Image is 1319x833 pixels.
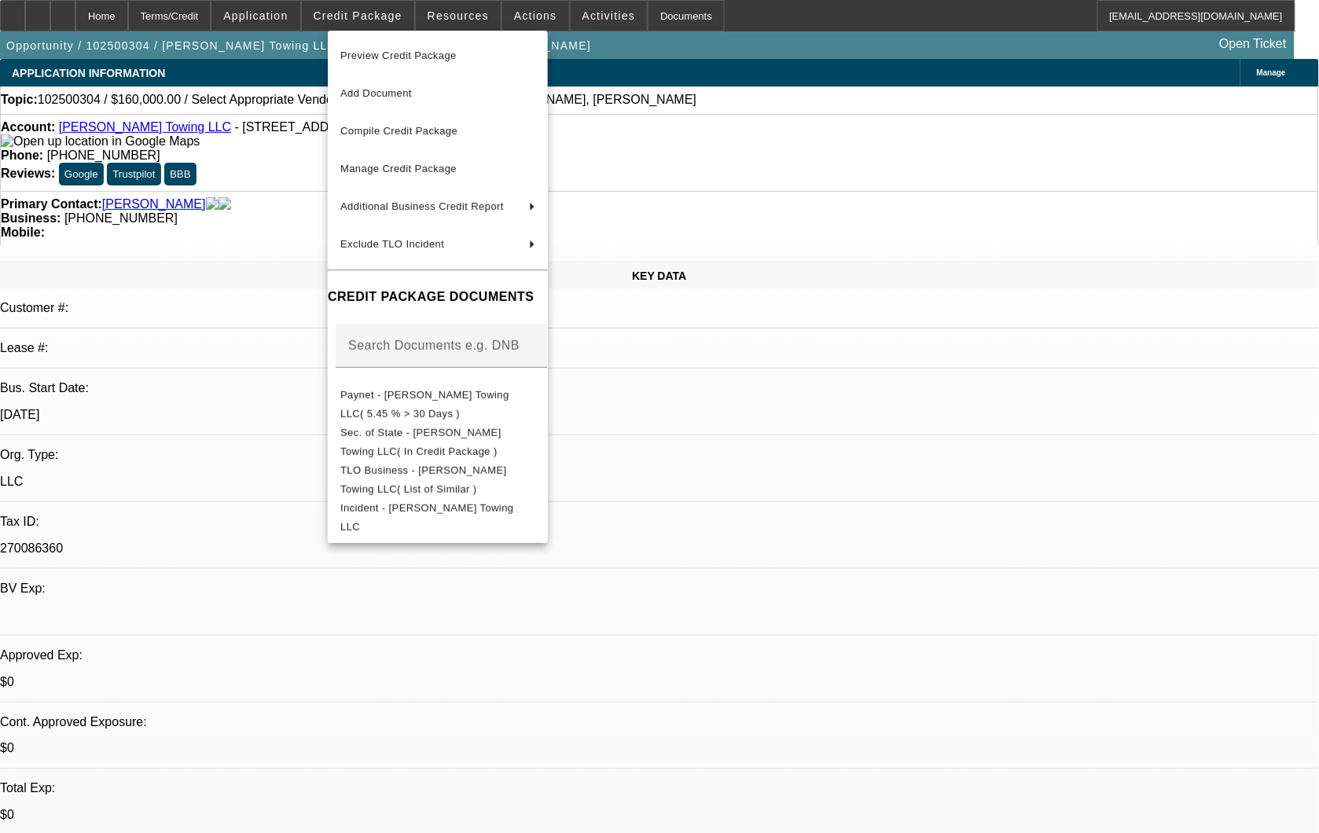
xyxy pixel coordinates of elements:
button: Sec. of State - Lefebvre's Towing LLC( In Credit Package ) [328,423,548,461]
span: Preview Credit Package [340,50,457,61]
span: Paynet - [PERSON_NAME] Towing LLC( 5.45 % > 30 Days ) [340,388,509,419]
button: Paynet - Lefebvre's Towing LLC( 5.45 % > 30 Days ) [328,385,548,423]
button: TLO Business - Lefebvre's Towing LLC( List of Similar ) [328,461,548,498]
button: Incident - Lefebvre's Towing LLC [328,498,548,536]
span: Additional Business Credit Report [340,200,504,212]
span: Sec. of State - [PERSON_NAME] Towing LLC( In Credit Package ) [340,426,502,457]
h4: CREDIT PACKAGE DOCUMENTS [328,288,548,306]
mat-label: Search Documents e.g. DNB [348,338,520,351]
span: TLO Business - [PERSON_NAME] Towing LLC( List of Similar ) [340,464,507,494]
span: Incident - [PERSON_NAME] Towing LLC [340,501,513,532]
span: Compile Credit Package [340,125,457,137]
span: Manage Credit Package [340,163,457,174]
span: Add Document [340,87,412,99]
span: Exclude TLO Incident [340,238,444,250]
